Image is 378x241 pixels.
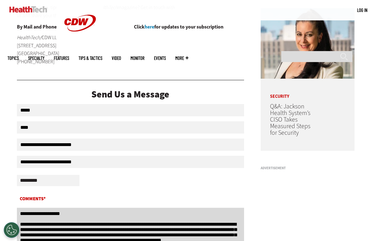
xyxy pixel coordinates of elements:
a: Features [54,56,69,60]
p: Security [261,85,326,99]
span: More [175,56,188,60]
img: Home [9,6,47,13]
div: Cookies Settings [4,222,19,238]
div: User menu [357,7,367,13]
a: Log in [357,7,367,13]
div: Send Us a Message [17,90,244,99]
span: Topics [8,56,19,60]
h3: Advertisement [261,166,355,170]
a: Q&A: Jackson Health System’s CISO Takes Measured Steps for Security [270,102,310,137]
button: Open Preferences [4,222,19,238]
a: MonITor [130,56,145,60]
a: CDW [57,41,104,48]
span: Specialty [28,56,44,60]
label: Comments* [17,195,244,205]
a: Events [154,56,166,60]
a: Tips & Tactics [79,56,102,60]
a: Video [112,56,121,60]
